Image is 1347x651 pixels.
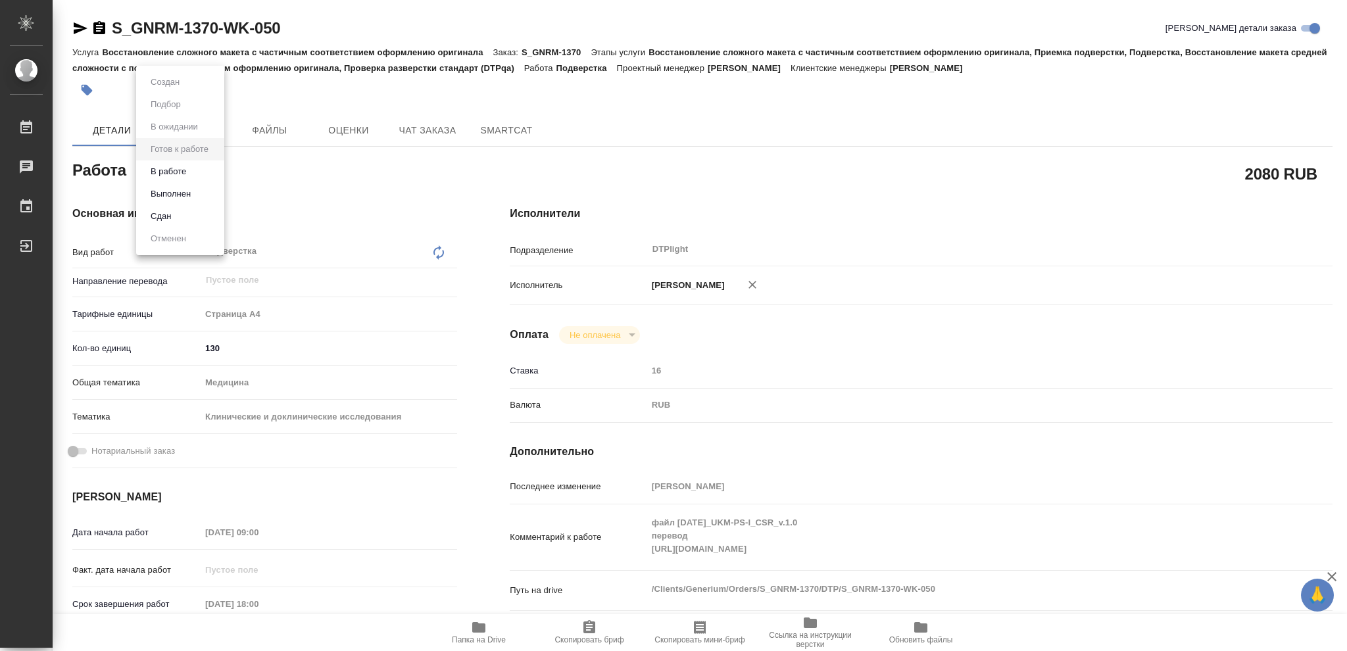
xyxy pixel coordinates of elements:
button: Создан [147,75,184,89]
button: В работе [147,164,190,179]
button: Подбор [147,97,185,112]
button: Отменен [147,231,190,246]
button: Сдан [147,209,175,224]
button: Готов к работе [147,142,212,157]
button: В ожидании [147,120,202,134]
button: Выполнен [147,187,195,201]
